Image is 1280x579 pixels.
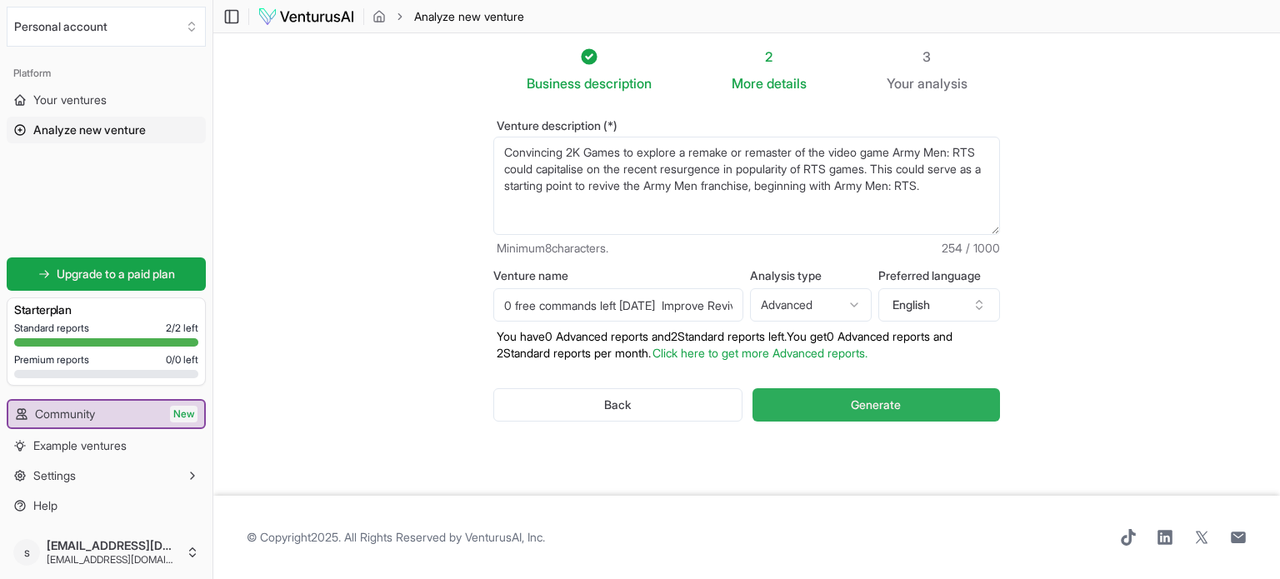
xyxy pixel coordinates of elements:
[7,60,206,87] div: Platform
[767,75,807,92] span: details
[7,432,206,459] a: Example ventures
[887,73,914,93] span: Your
[14,302,198,318] h3: Starter plan
[7,492,206,519] a: Help
[652,346,867,360] a: Click here to get more Advanced reports.
[247,529,545,546] span: © Copyright 2025 . All Rights Reserved by .
[7,257,206,291] a: Upgrade to a paid plan
[752,388,1000,422] button: Generate
[35,406,95,422] span: Community
[732,47,807,67] div: 2
[493,120,1000,132] label: Venture description (*)
[493,137,1000,235] textarea: Convincing 2K Games to explore a remake or remaster of the video game Army Men: RTS could capital...
[372,8,524,25] nav: breadcrumb
[493,288,743,322] input: Optional venture name
[7,87,206,113] a: Your ventures
[527,73,581,93] span: Business
[33,467,76,484] span: Settings
[497,240,608,257] span: Minimum 8 characters.
[47,553,179,567] span: [EMAIL_ADDRESS][DOMAIN_NAME]
[33,497,57,514] span: Help
[493,328,1000,362] p: You have 0 Advanced reports and 2 Standard reports left. Y ou get 0 Advanced reports and 2 Standa...
[33,92,107,108] span: Your ventures
[878,288,1000,322] button: English
[7,462,206,489] button: Settings
[414,8,524,25] span: Analyze new venture
[166,353,198,367] span: 0 / 0 left
[170,406,197,422] span: New
[166,322,198,335] span: 2 / 2 left
[584,75,652,92] span: description
[13,539,40,566] span: s
[7,117,206,143] a: Analyze new venture
[493,270,743,282] label: Venture name
[465,530,542,544] a: VenturusAI, Inc
[8,401,204,427] a: CommunityNew
[732,73,763,93] span: More
[887,47,967,67] div: 3
[493,388,742,422] button: Back
[14,322,89,335] span: Standard reports
[47,538,179,553] span: [EMAIL_ADDRESS][DOMAIN_NAME]
[942,240,1000,257] span: 254 / 1000
[33,437,127,454] span: Example ventures
[851,397,901,413] span: Generate
[14,353,89,367] span: Premium reports
[750,270,872,282] label: Analysis type
[33,122,146,138] span: Analyze new venture
[917,75,967,92] span: analysis
[7,532,206,572] button: s[EMAIL_ADDRESS][DOMAIN_NAME][EMAIL_ADDRESS][DOMAIN_NAME]
[257,7,355,27] img: logo
[7,7,206,47] button: Select an organization
[878,270,1000,282] label: Preferred language
[57,266,175,282] span: Upgrade to a paid plan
